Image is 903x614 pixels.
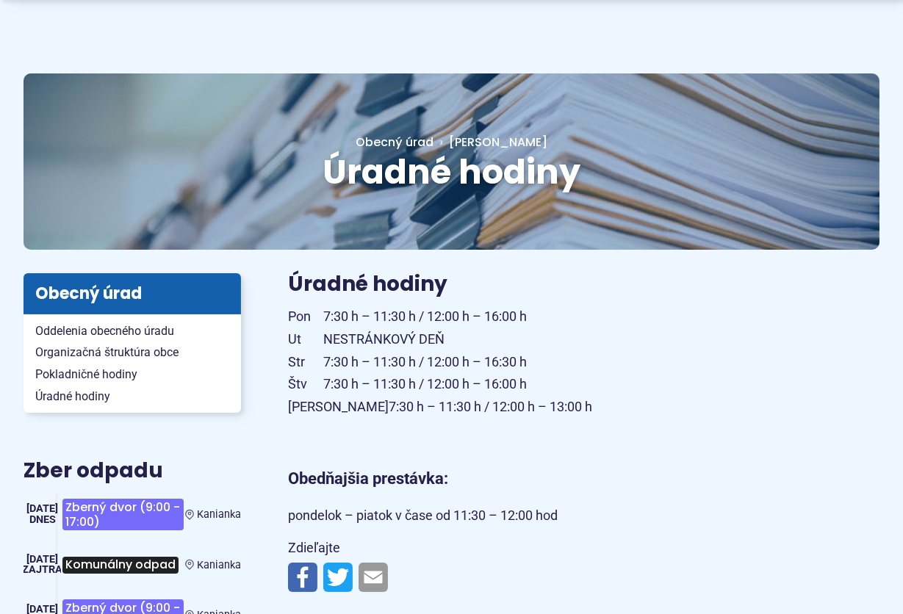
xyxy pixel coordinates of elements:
span: Zberný dvor (9:00 - 17:00) [62,499,183,530]
a: [PERSON_NAME] [433,134,547,151]
span: Zajtra [22,563,62,576]
a: Zberný dvor (9:00 - 17:00) Kanianka [DATE] Dnes [24,493,241,536]
span: Úradné hodiny [35,386,229,408]
span: [PERSON_NAME] [449,134,547,151]
span: Úradné hodiny [323,148,580,195]
a: Úradné hodiny [24,386,241,408]
h3: Zber odpadu [24,460,241,483]
a: Pokladničné hodiny [24,364,241,386]
span: Komunálny odpad [62,557,179,574]
span: Ut [288,328,323,351]
img: Zdieľať na Twitteri [323,563,353,592]
p: pondelok – piatok v čase od 11:30 – 12:00 hod [288,505,810,527]
p: Zdieľajte [288,537,810,560]
a: Komunálny odpad Kanianka [DATE] Zajtra [24,548,241,582]
span: Kanianka [197,559,241,571]
p: 7:30 h – 11:30 h / 12:00 h – 16:00 h NESTRÁNKOVÝ DEŇ 7:30 h – 11:30 h / 12:00 h – 16:30 h 7:30 h ... [288,306,810,418]
img: Zdieľať e-mailom [359,563,388,592]
span: Oddelenia obecného úradu [35,320,229,342]
a: Oddelenia obecného úradu [24,320,241,342]
h3: Obecný úrad [24,273,241,314]
span: [DATE] [26,553,58,566]
span: Kanianka [197,508,241,521]
a: Obecný úrad [356,134,433,151]
span: Str [288,351,323,374]
span: Pon [288,306,323,328]
span: Štv [288,373,323,396]
a: Organizačná štruktúra obce [24,342,241,364]
span: Pokladničné hodiny [35,364,229,386]
span: [PERSON_NAME] [288,396,389,419]
img: Zdieľať na Facebooku [288,563,317,592]
h3: Úradné hodiny [288,273,810,296]
span: Dnes [29,513,56,526]
span: Organizačná štruktúra obce [35,342,229,364]
strong: Obedňajšia prestávka: [288,469,448,488]
span: [DATE] [26,502,58,515]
